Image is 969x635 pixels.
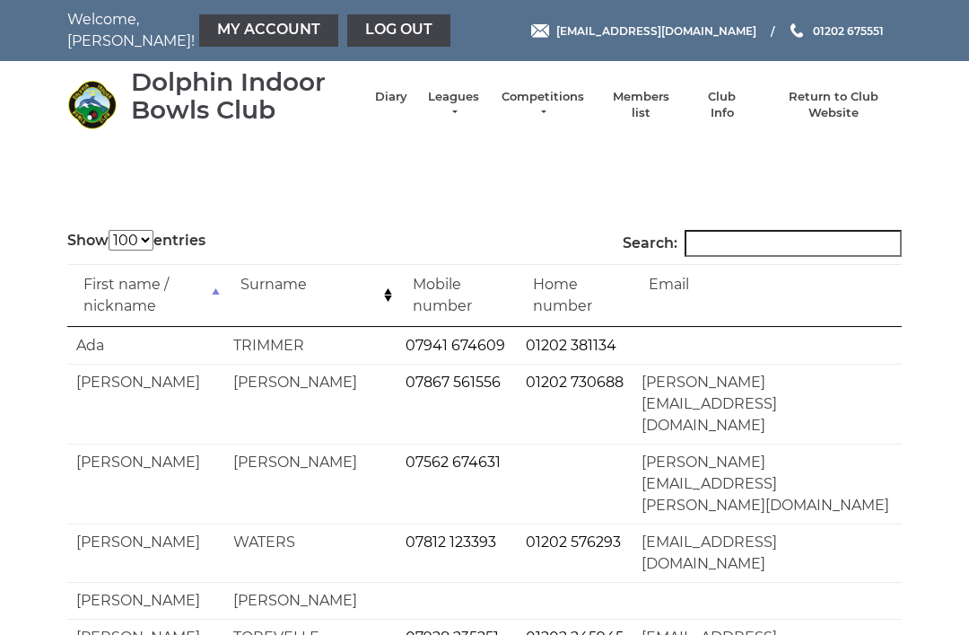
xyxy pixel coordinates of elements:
[199,14,338,47] a: My Account
[406,534,496,551] a: 07812 123393
[531,22,756,40] a: Email [EMAIL_ADDRESS][DOMAIN_NAME]
[67,524,224,582] td: [PERSON_NAME]
[67,582,224,619] td: [PERSON_NAME]
[131,68,357,124] div: Dolphin Indoor Bowls Club
[633,444,902,524] td: [PERSON_NAME][EMAIL_ADDRESS][PERSON_NAME][DOMAIN_NAME]
[623,230,902,257] label: Search:
[813,23,884,37] span: 01202 675551
[67,230,205,251] label: Show entries
[109,230,153,251] select: Showentries
[556,23,756,37] span: [EMAIL_ADDRESS][DOMAIN_NAME]
[67,9,399,52] nav: Welcome, [PERSON_NAME]!
[531,24,549,38] img: Email
[406,454,501,471] a: 07562 674631
[67,327,224,364] td: Ada
[67,80,117,129] img: Dolphin Indoor Bowls Club
[633,364,902,444] td: [PERSON_NAME][EMAIL_ADDRESS][DOMAIN_NAME]
[766,89,902,121] a: Return to Club Website
[406,374,501,391] a: 07867 561556
[526,337,616,354] a: 01202 381134
[224,582,397,619] td: [PERSON_NAME]
[696,89,748,121] a: Club Info
[790,23,803,38] img: Phone us
[67,364,224,444] td: [PERSON_NAME]
[406,337,505,354] a: 07941 674609
[67,444,224,524] td: [PERSON_NAME]
[425,89,482,121] a: Leagues
[685,230,902,257] input: Search:
[397,264,516,327] td: Mobile number
[633,264,902,327] td: Email
[526,374,624,391] a: 01202 730688
[347,14,450,47] a: Log out
[526,534,621,551] a: 01202 576293
[224,524,397,582] td: WATERS
[67,264,224,327] td: First name / nickname: activate to sort column descending
[224,444,397,524] td: [PERSON_NAME]
[633,524,902,582] td: [EMAIL_ADDRESS][DOMAIN_NAME]
[224,327,397,364] td: TRIMMER
[224,364,397,444] td: [PERSON_NAME]
[517,264,633,327] td: Home number
[788,22,884,40] a: Phone us 01202 675551
[375,89,407,105] a: Diary
[603,89,677,121] a: Members list
[224,264,397,327] td: Surname: activate to sort column ascending
[500,89,586,121] a: Competitions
